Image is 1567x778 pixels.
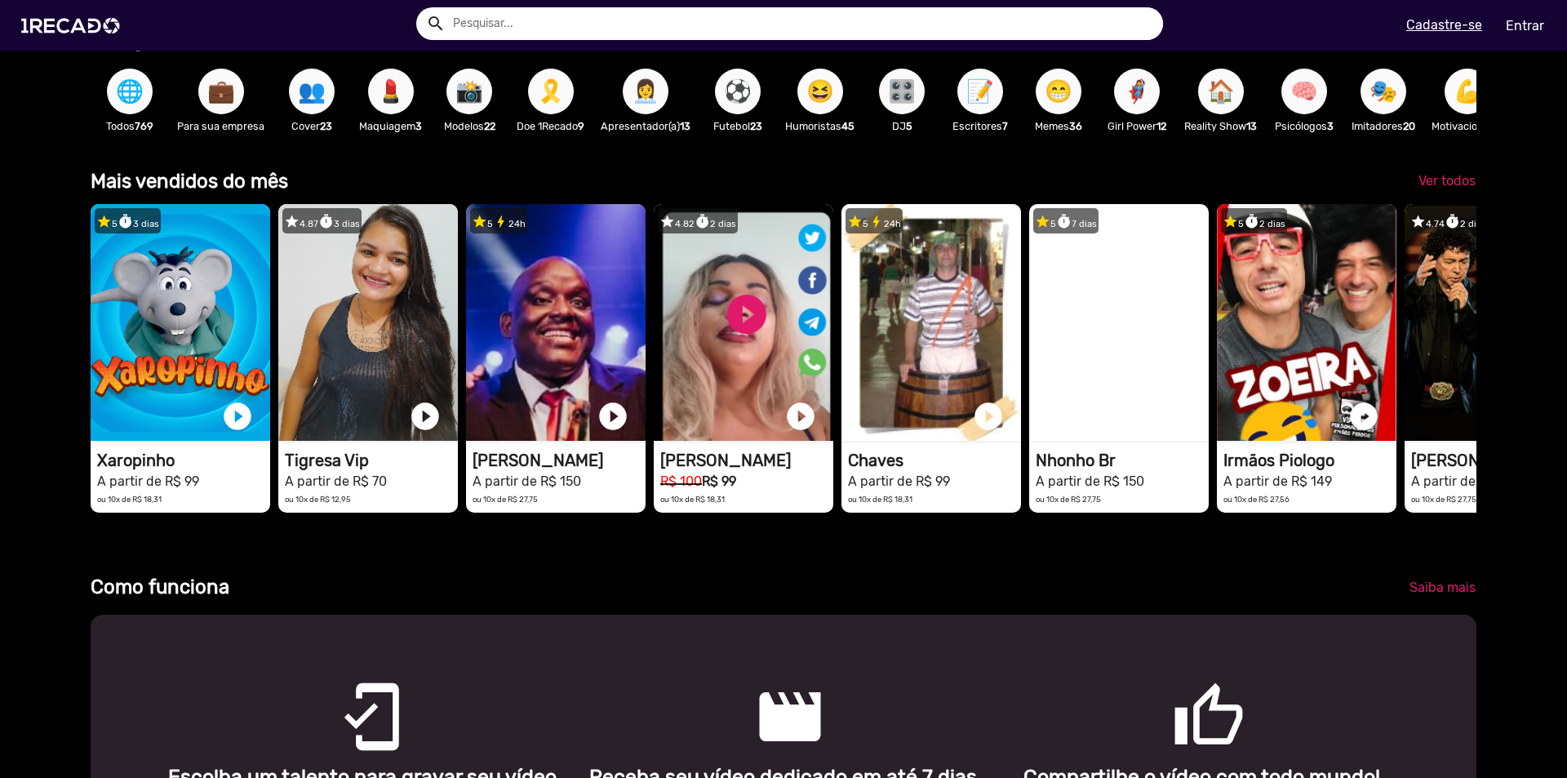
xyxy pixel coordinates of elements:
p: Imitadores [1352,118,1415,134]
span: 👥 [298,69,326,114]
small: ou 10x de R$ 12,95 [285,495,351,504]
a: play_circle_filled [1160,400,1192,433]
p: Todos [99,118,161,134]
b: 23 [320,120,332,132]
video: 1RECADO vídeos dedicados para fãs e empresas [91,204,270,441]
small: ou 10x de R$ 27,75 [1036,495,1101,504]
mat-icon: thumb_up_outlined [1172,680,1192,700]
b: 13 [1246,120,1257,132]
video: 1RECADO vídeos dedicados para fãs e empresas [278,204,458,441]
video: 1RECADO vídeos dedicados para fãs e empresas [841,204,1021,441]
button: 🦸‍♀️ [1114,69,1160,114]
b: 5 [906,120,912,132]
button: 😁 [1036,69,1081,114]
small: ou 10x de R$ 27,75 [1411,495,1476,504]
button: Example home icon [420,8,449,37]
video: 1RECADO vídeos dedicados para fãs e empresas [1217,204,1396,441]
a: play_circle_filled [221,400,254,433]
button: 🎗️ [528,69,574,114]
input: Pesquisar... [441,7,1163,40]
a: play_circle_filled [784,400,817,433]
p: Memes [1028,118,1090,134]
b: 45 [841,120,855,132]
button: 🎭 [1361,69,1406,114]
small: A partir de R$ 150 [1411,473,1520,489]
span: 💼 [207,69,235,114]
button: 🎛️ [879,69,925,114]
b: 13 [680,120,690,132]
small: ou 10x de R$ 27,75 [473,495,538,504]
span: 📝 [966,69,994,114]
button: 💼 [198,69,244,114]
b: 9 [578,120,584,132]
b: R$ 99 [702,473,736,489]
mat-icon: movie [753,680,773,700]
p: Reality Show [1184,118,1257,134]
b: 23 [750,120,762,132]
h1: Chaves [848,451,1021,470]
small: A partir de R$ 70 [285,473,387,489]
span: 🧠 [1290,69,1318,114]
p: Maquiagem [359,118,422,134]
h1: Xaropinho [97,451,270,470]
small: A partir de R$ 150 [1036,473,1144,489]
p: Humoristas [785,118,855,134]
p: DJ [871,118,933,134]
button: 💪 [1445,69,1490,114]
b: Mais vendidos do mês [91,170,288,193]
button: 🌐 [107,69,153,114]
span: 🎭 [1369,69,1397,114]
small: A partir de R$ 150 [473,473,581,489]
h1: [PERSON_NAME] [473,451,646,470]
h1: [PERSON_NAME] [660,451,833,470]
span: 🎛️ [888,69,916,114]
span: 🎗️ [537,69,565,114]
h1: Tigresa Vip [285,451,458,470]
p: Girl Power [1106,118,1168,134]
span: Saiba mais [1409,580,1476,595]
span: 👩‍💼 [632,69,659,114]
a: play_circle_filled [972,400,1005,433]
a: Saiba mais [1396,573,1489,602]
h1: Nhonho Br [1036,451,1209,470]
video: 1RECADO vídeos dedicados para fãs e empresas [1029,204,1209,441]
button: 🧠 [1281,69,1327,114]
b: 3 [415,120,422,132]
b: 769 [135,120,153,132]
b: 22 [484,120,495,132]
p: Para sua empresa [177,118,264,134]
b: 7 [1002,120,1008,132]
b: 12 [1156,120,1166,132]
span: Ver todos [1418,173,1476,189]
p: Futebol [707,118,769,134]
span: 🏠 [1207,69,1235,114]
button: 📝 [957,69,1003,114]
mat-icon: mobile_friendly [335,680,354,700]
small: ou 10x de R$ 27,56 [1223,495,1290,504]
button: 💄 [368,69,414,114]
a: Entrar [1495,11,1555,40]
span: 🌐 [116,69,144,114]
b: 36 [1069,120,1082,132]
p: Doe 1Recado [517,118,584,134]
span: 💪 [1454,69,1481,114]
button: 👥 [289,69,335,114]
h1: Irmãos Piologo [1223,451,1396,470]
span: 📸 [455,69,483,114]
p: Modelos [438,118,500,134]
p: Cover [281,118,343,134]
button: 📸 [446,69,492,114]
mat-icon: Example home icon [426,14,446,33]
a: play_circle_filled [409,400,442,433]
button: 👩‍💼 [623,69,668,114]
span: 😆 [806,69,834,114]
a: play_circle_filled [1347,400,1380,433]
span: ⚽ [724,69,752,114]
video: 1RECADO vídeos dedicados para fãs e empresas [654,204,833,441]
button: 😆 [797,69,843,114]
b: 20 [1403,120,1415,132]
span: 😁 [1045,69,1072,114]
small: ou 10x de R$ 18,31 [660,495,725,504]
button: ⚽ [715,69,761,114]
small: R$ 100 [660,473,702,489]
